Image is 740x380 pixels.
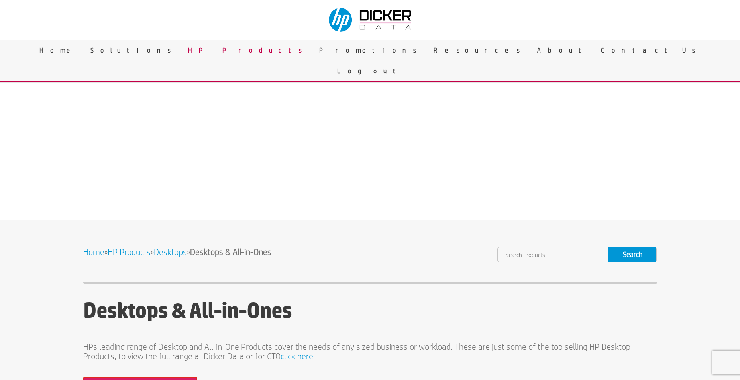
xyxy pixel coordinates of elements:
a: click here [281,351,313,361]
img: Dicker Data & HP [324,4,418,36]
a: Logout [331,61,409,81]
a: Promotions [313,40,428,61]
p: HPs leading range of Desktop and All-in-One Products cover the needs of any sized business or wor... [83,342,657,361]
a: HP Products [108,247,151,257]
input: Search [608,247,656,262]
a: Contact Us [595,40,707,61]
a: Desktops [154,247,187,257]
input: Search Products [498,247,608,262]
a: Home [33,40,84,61]
a: Solutions [84,40,182,61]
strong: Desktops & All-in-Ones [190,247,271,257]
span: » » » [83,247,271,257]
a: Home [83,247,104,257]
a: About [531,40,595,61]
h1: Desktops & All-in-Ones [83,298,657,326]
a: HP Products [182,40,313,61]
a: Resources [428,40,531,61]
